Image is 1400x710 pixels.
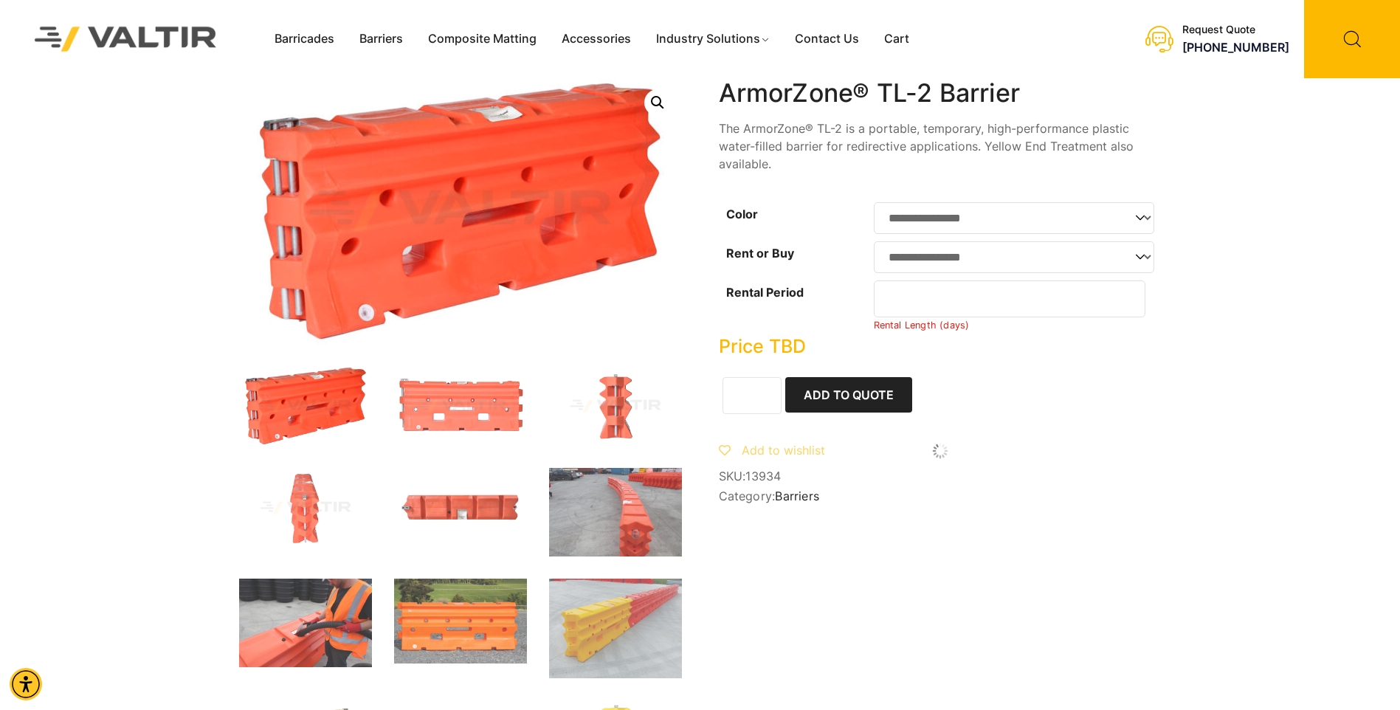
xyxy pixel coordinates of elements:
[239,468,372,548] img: An orange traffic barrier with a modular design, featuring interlocking sections and a metal conn...
[726,207,758,221] label: Color
[719,120,1162,173] p: The ArmorZone® TL-2 is a portable, temporary, high-performance plastic water-filled barrier for r...
[719,469,1162,483] span: SKU:
[394,366,527,446] img: An orange plastic component with various holes and slots, likely used in construction or machinery.
[415,28,549,50] a: Composite Matting
[1182,24,1289,36] div: Request Quote
[10,668,42,700] div: Accessibility Menu
[726,246,794,261] label: Rent or Buy
[719,335,806,357] bdi: Price TBD
[1182,40,1289,55] a: call (888) 496-3625
[719,277,874,335] th: Rental Period
[644,89,671,116] a: Open this option
[745,469,781,483] span: 13934
[782,28,872,50] a: Contact Us
[723,377,782,414] input: Product quantity
[15,7,236,70] img: Valtir Rentals
[874,320,970,331] small: Rental Length (days)
[549,28,644,50] a: Accessories
[719,489,1162,503] span: Category:
[785,377,912,413] button: Add to Quote
[394,468,527,548] img: An orange highway barrier with markings, featuring a metal attachment point and safety information.
[549,468,682,556] img: A curved line of bright orange traffic barriers on a concrete surface, with additional barriers s...
[719,78,1162,108] h1: ArmorZone® TL-2 Barrier
[549,366,682,446] img: An orange, zigzag-shaped object with a central metal rod, likely a weight or stabilizer for equip...
[239,366,372,446] img: ArmorZone_Org_3Q.jpg
[239,579,372,667] img: A person in an orange safety vest and gloves is using a hose connected to an orange container, wi...
[347,28,415,50] a: Barriers
[394,579,527,664] img: An orange plastic barrier with holes, set against a green landscape with trees and sheep in the b...
[872,28,922,50] a: Cart
[549,579,682,678] img: A long, segmented barrier in yellow and red, placed on a concrete surface, likely for traffic con...
[262,28,347,50] a: Barricades
[644,28,783,50] a: Industry Solutions
[775,489,819,503] a: Barriers
[874,280,1146,317] input: Number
